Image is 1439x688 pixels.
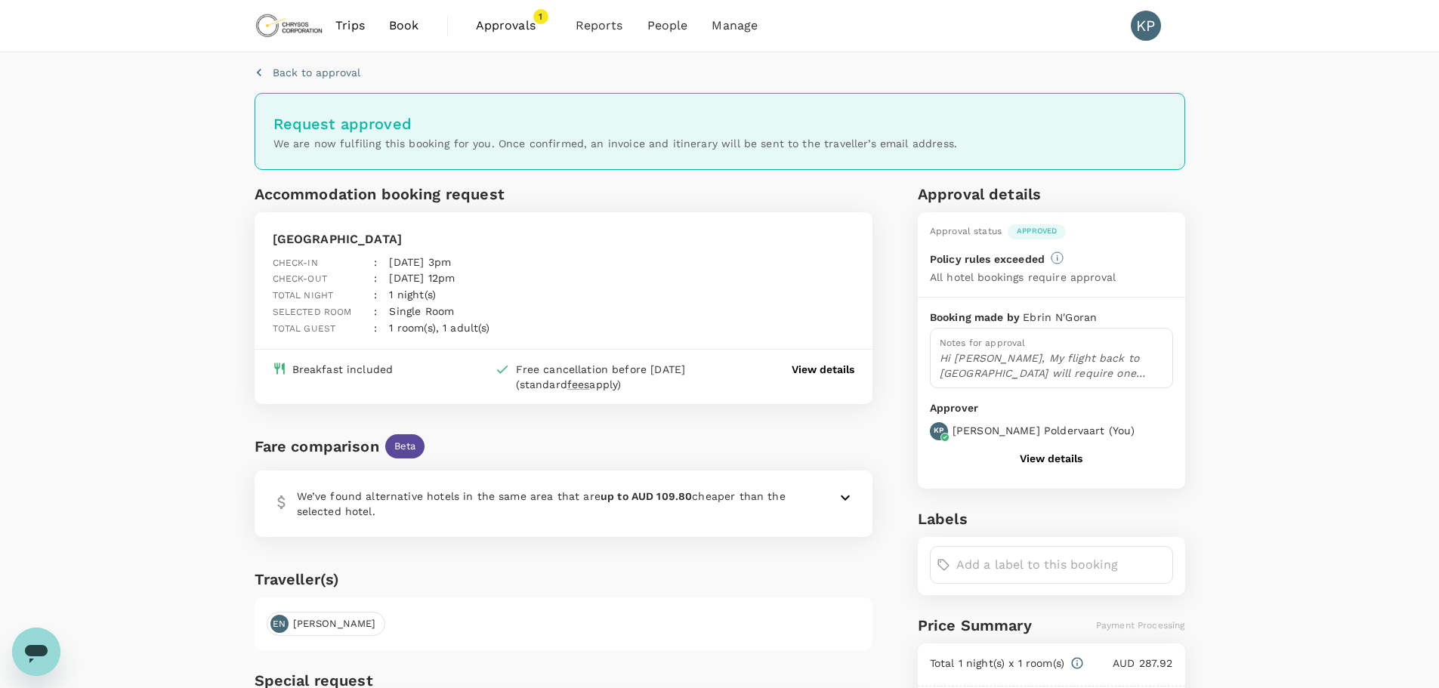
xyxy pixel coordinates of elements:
b: up to AUD 109.80 [601,490,692,502]
p: Approver [930,400,1173,416]
p: [DATE] 12pm [389,270,455,285]
p: KP [934,425,943,436]
p: [DATE] 3pm [389,255,451,270]
span: Selected room [273,307,352,317]
button: Back to approval [255,65,360,80]
div: : [362,275,377,304]
span: Payment Processing [1096,620,1185,631]
p: [PERSON_NAME] Poldervaart ( You ) [953,423,1135,438]
span: [PERSON_NAME] [284,617,385,631]
span: Trips [335,17,365,35]
span: fees [567,378,590,390]
span: Reports [576,17,623,35]
span: Total guest [273,323,336,334]
div: : [362,308,377,337]
input: Add a label to this booking [956,553,1166,577]
div: : [362,242,377,271]
div: Approval status [930,224,1002,239]
h6: Approval details [918,182,1185,206]
p: All hotel bookings require approval [930,270,1116,285]
p: We’ve found alternative hotels in the same area that are cheaper than the selected hotel. [297,489,800,519]
span: 1 [533,9,548,24]
span: Approved [1008,226,1066,236]
p: We are now fulfiling this booking for you. Once confirmed, an invoice and itinerary will be sent ... [273,136,1166,151]
div: KP [1131,11,1161,41]
iframe: Button to launch messaging window [12,628,60,676]
img: Chrysos Corporation [255,9,324,42]
p: Hi [PERSON_NAME], My flight back to [GEOGRAPHIC_DATA] will require one night in [GEOGRAPHIC_DATA]... [940,350,1163,381]
span: Total night [273,290,334,301]
p: AUD 287.92 [1084,656,1172,671]
h6: Accommodation booking request [255,182,560,206]
h6: Request approved [273,112,1166,136]
div: : [362,292,377,320]
p: Ebrin N'Goran [1023,310,1097,325]
span: Manage [712,17,758,35]
span: Notes for approval [940,338,1026,348]
h6: Labels [918,507,1185,531]
span: Book [389,17,419,35]
button: View details [1020,452,1082,464]
p: [GEOGRAPHIC_DATA] [273,230,610,248]
p: 1 night(s) [389,287,436,302]
p: 1 room(s), 1 adult(s) [389,320,489,335]
div: Free cancellation before [DATE] (standard apply) [516,362,730,392]
div: : [362,258,377,287]
div: Fare comparison [255,434,379,458]
h6: Price Summary [918,613,1032,637]
span: People [647,17,688,35]
p: Total 1 night(s) x 1 room(s) [930,656,1064,671]
p: Back to approval [273,65,360,80]
h6: Traveller(s) [255,567,873,591]
p: Policy rules exceeded [930,251,1045,267]
span: Check-in [273,258,318,268]
p: Booking made by [930,310,1023,325]
div: EN [270,615,289,633]
div: Breakfast included [292,362,394,377]
p: Single Room [389,304,454,319]
span: Check-out [273,273,327,284]
button: View details [792,362,854,377]
span: Beta [385,440,425,454]
span: Approvals [476,17,551,35]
